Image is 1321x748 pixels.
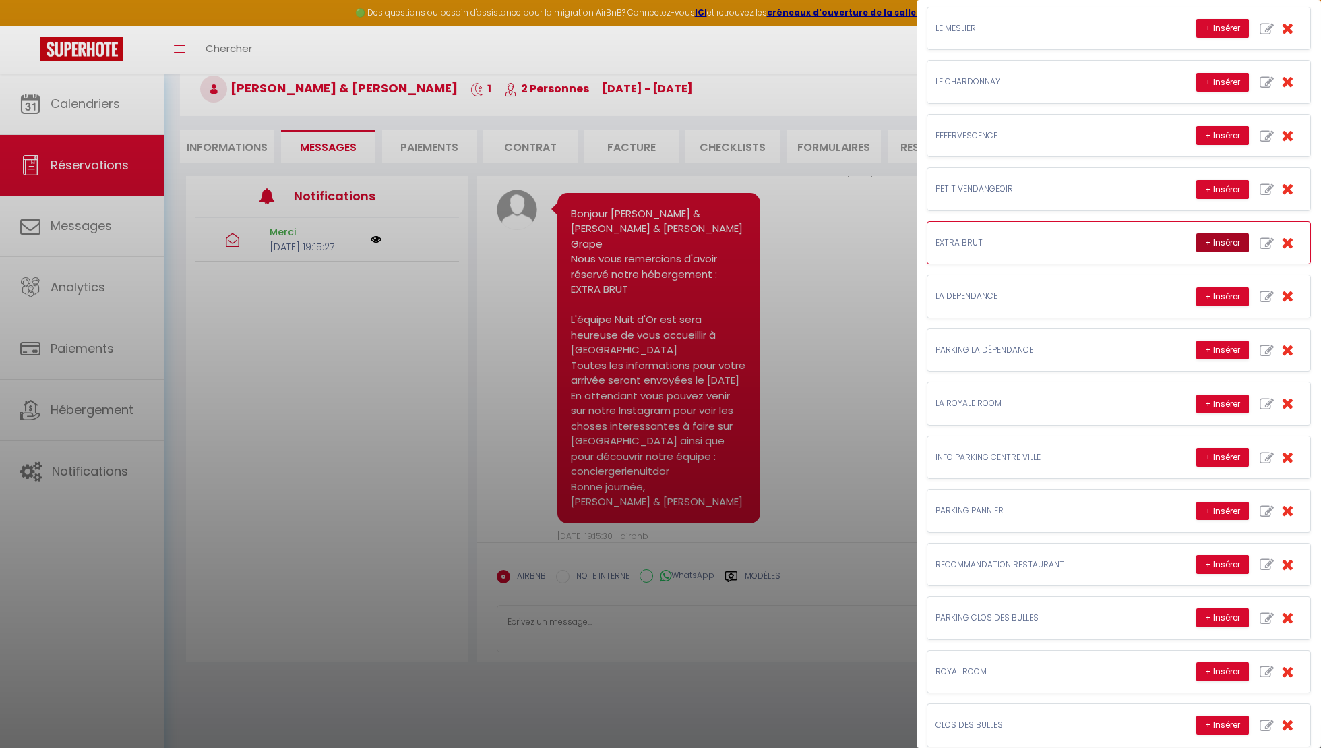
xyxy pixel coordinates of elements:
[1264,687,1311,738] iframe: Chat
[935,237,1138,250] p: EXTRA BRUT
[1196,608,1249,627] button: + Insérer
[1196,19,1249,38] button: + Insérer
[935,719,1138,732] p: CLOS DES BULLES
[935,183,1138,196] p: PETIT VENDANGEOIR
[935,397,1138,410] p: LA ROYALE ROOM
[1196,341,1249,359] button: + Insérer
[935,76,1138,88] p: LE CHARDONNAY
[1196,662,1249,681] button: + Insérer
[1196,287,1249,306] button: + Insérer
[1196,448,1249,467] button: + Insérer
[935,344,1138,357] p: PARKING LA DÉPENDANCE
[935,130,1138,142] p: EFFERVESCENCE
[935,558,1138,571] p: RECOMMANDATION RESTAURANT
[935,612,1138,625] p: PARKING CLOS DES BULLES
[935,22,1138,35] p: LE MESLIER
[1196,73,1249,92] button: + Insérer
[1196,502,1249,521] button: + Insérer
[1196,716,1249,735] button: + Insérer
[1196,126,1249,145] button: + Insérer
[935,451,1138,464] p: INFO PARKING CENTRE VILLE
[935,505,1138,517] p: PARKING PANNIER
[935,290,1138,303] p: LA DEPENDANCE
[11,5,51,46] button: Ouvrir le widget de chat LiveChat
[1196,395,1249,413] button: + Insérer
[1196,233,1249,252] button: + Insérer
[1196,180,1249,199] button: + Insérer
[1196,555,1249,574] button: + Insérer
[935,666,1138,679] p: ROYAL ROOM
